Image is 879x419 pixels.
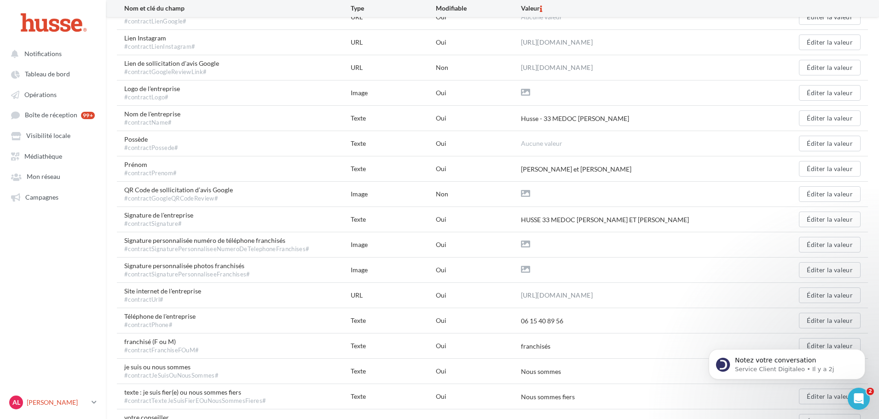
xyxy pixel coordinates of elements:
[351,189,436,199] div: Image
[25,193,58,201] span: Campagnes
[124,195,233,203] div: #contractGoogleQRCodeReview#
[351,240,436,249] div: Image
[351,215,436,224] div: Texte
[436,316,521,325] div: Oui
[6,106,100,123] a: Boîte de réception 99+
[124,93,180,102] div: #contractLogo#
[6,65,100,82] a: Tableau de bord
[24,152,62,160] span: Médiathèque
[867,388,874,395] span: 2
[799,110,861,126] button: Éditer la valeur
[124,236,309,253] span: Signature personnalisée numéro de téléphone franchisés
[436,240,521,249] div: Oui
[124,119,180,127] div: #contractName#
[351,164,436,173] div: Texte
[124,220,193,228] div: #contractSignature#
[351,392,436,401] div: Texte
[351,367,436,376] div: Texte
[436,189,521,199] div: Non
[436,88,521,98] div: Oui
[124,362,219,380] span: je suis ou nous sommes
[521,367,561,376] div: Nous sommes
[695,330,879,394] iframe: Intercom notifications message
[799,389,861,404] button: Éditer la valeur
[436,291,521,300] div: Oui
[351,291,436,300] div: URL
[124,135,179,152] span: Possède
[124,397,266,405] div: #contractTexteJeSuisFierEOuNousSommesFieres#
[521,37,593,48] a: [URL][DOMAIN_NAME]
[27,173,60,181] span: Mon réseau
[124,211,193,228] span: Signature de l'entreprise
[436,38,521,47] div: Oui
[6,86,100,103] a: Opérations
[124,312,196,329] span: Téléphone de l'entreprise
[799,186,861,202] button: Éditer la valeur
[124,321,196,329] div: #contractPhone#
[521,4,747,13] div: Valeur
[6,189,100,205] a: Campagnes
[436,341,521,350] div: Oui
[351,341,436,350] div: Texte
[351,63,436,72] div: URL
[27,398,88,407] p: [PERSON_NAME]
[12,398,20,407] span: AL
[799,313,861,328] button: Éditer la valeur
[6,148,100,164] a: Médiathèque
[124,84,180,102] span: Logo de l'entreprise
[124,287,201,304] span: Site internet de l'entreprise
[521,392,575,402] div: Nous sommes fiers
[24,50,62,57] span: Notifications
[124,270,250,279] div: #contractSignaturePersonnaliseeFranchises#
[6,45,97,62] button: Notifications
[436,392,521,401] div: Oui
[799,60,861,75] button: Éditer la valeur
[124,296,201,304] div: #contractUrl#
[521,139,562,147] span: Aucune valeur
[521,290,593,301] a: [URL][DOMAIN_NAME]
[124,4,351,13] div: Nom et clé du champ
[799,85,861,101] button: Éditer la valeur
[124,245,309,253] div: #contractSignaturePersonnaliseeNumeroDeTelephoneFranchises#
[124,337,199,355] span: franchisé (F ou M)
[124,372,219,380] div: #contractJeSuisOuNousSommes#
[351,38,436,47] div: URL
[124,17,187,26] div: #contractLienGoogle#
[7,394,98,411] a: AL [PERSON_NAME]
[124,43,195,51] div: #contractLienInstagram#
[351,265,436,275] div: Image
[436,139,521,148] div: Oui
[351,4,436,13] div: Type
[24,91,57,98] span: Opérations
[799,34,861,50] button: Éditer la valeur
[799,136,861,151] button: Éditer la valeur
[436,164,521,173] div: Oui
[799,161,861,177] button: Éditer la valeur
[436,215,521,224] div: Oui
[521,165,631,174] div: [PERSON_NAME] et [PERSON_NAME]
[124,346,199,355] div: #contractFranchiseFOuM#
[521,114,629,123] div: Husse - 33 MEDOC [PERSON_NAME]
[848,388,870,410] iframe: Intercom live chat
[436,265,521,275] div: Oui
[124,68,219,76] div: #contractGoogleReviewLink#
[436,367,521,376] div: Oui
[351,316,436,325] div: Texte
[25,111,77,119] span: Boîte de réception
[6,127,100,143] a: Visibilité locale
[124,185,233,203] span: QR Code de sollicitation d’avis Google
[521,316,563,326] div: 06 15 40 89 56
[26,132,70,140] span: Visibilité locale
[436,4,521,13] div: Modifiable
[124,169,177,178] div: #contractPrenom#
[124,59,219,76] span: Lien de sollicitation d'avis Google
[521,62,593,73] a: [URL][DOMAIN_NAME]
[436,63,521,72] div: Non
[124,261,250,279] span: Signature personnalisée photos franchisés
[521,215,689,224] div: HUSSE 33 MEDOC [PERSON_NAME] ET [PERSON_NAME]
[799,212,861,227] button: Éditer la valeur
